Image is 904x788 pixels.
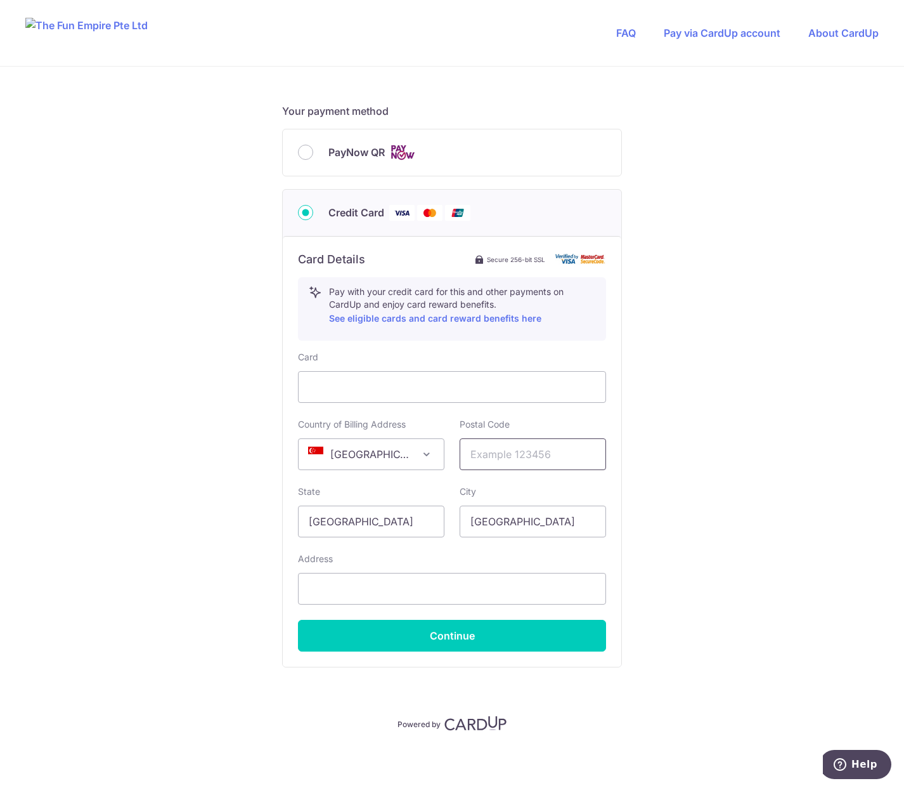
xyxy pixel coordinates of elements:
div: Credit Card Visa Mastercard Union Pay [298,205,606,221]
a: FAQ [616,27,636,39]
span: Singapore [299,439,444,470]
img: CardUp [444,716,507,731]
a: About CardUp [808,27,879,39]
h5: Your payment method [282,103,622,119]
label: Address [298,553,333,565]
h6: Card Details [298,252,365,267]
span: Singapore [298,438,444,470]
img: card secure [555,254,606,265]
span: Credit Card [328,205,384,220]
iframe: Secure card payment input frame [309,379,595,395]
label: Postal Code [460,418,510,431]
label: Country of Billing Address [298,418,406,431]
img: Cards logo [390,145,415,161]
span: PayNow QR [328,145,385,160]
img: Union Pay [445,205,470,221]
img: Mastercard [417,205,442,221]
p: Pay with your credit card for this and other payments on CardUp and enjoy card reward benefits. [329,286,595,326]
span: Secure 256-bit SSL [487,254,545,265]
label: Card [298,351,318,364]
img: Visa [389,205,415,221]
a: Pay via CardUp account [664,27,780,39]
label: City [460,485,476,498]
div: PayNow QR Cards logo [298,145,606,161]
p: Powered by [397,717,441,730]
a: See eligible cards and card reward benefits here [329,313,541,324]
label: State [298,485,320,498]
input: Example 123456 [460,438,606,470]
button: Continue [298,620,606,652]
iframe: Opens a widget where you can find more information [823,750,891,782]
